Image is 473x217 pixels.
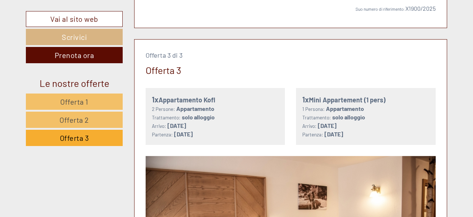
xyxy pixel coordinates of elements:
small: Partenza: [302,131,323,138]
b: [DATE] [174,130,193,138]
div: Le nostre offerte [26,76,123,90]
button: Invia [252,191,291,208]
div: Appartements & Wellness [PERSON_NAME] [11,21,109,27]
small: Arrivo: [152,123,166,129]
b: Appartamento [326,105,364,112]
div: [DATE] [132,6,159,18]
div: Offerta 3 [146,63,181,77]
b: [DATE] [324,130,343,138]
div: Mini Appartement (1 pers) [302,94,429,105]
b: solo alloggio [332,113,365,121]
b: 1x [152,95,159,104]
small: 1 Persona: [302,106,325,112]
a: Prenota ora [26,47,123,63]
b: solo alloggio [182,113,215,121]
b: [DATE] [167,122,186,129]
span: Offerta 1 [60,97,88,106]
small: Arrivo: [302,123,317,129]
span: Offerta 2 [59,115,89,124]
small: Trattamento: [152,114,181,121]
div: Appartamento Kofl [152,94,279,105]
a: Scrivici [26,29,123,45]
span: Suo numero di riferimento: [355,6,405,11]
div: Buon giorno, come possiamo aiutarla? [6,20,113,43]
b: 1x [302,95,309,104]
a: Vai al sito web [26,11,123,27]
small: Trattamento: [302,114,331,121]
small: Partenza: [152,131,173,138]
p: X1900/2025 [146,4,436,13]
b: Appartamento [176,105,214,112]
span: Offerta 3 di 3 [146,51,183,59]
span: Offerta 3 [60,133,89,142]
small: 19:38 [11,36,109,41]
b: [DATE] [318,122,337,129]
small: 2 Persone: [152,106,175,112]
